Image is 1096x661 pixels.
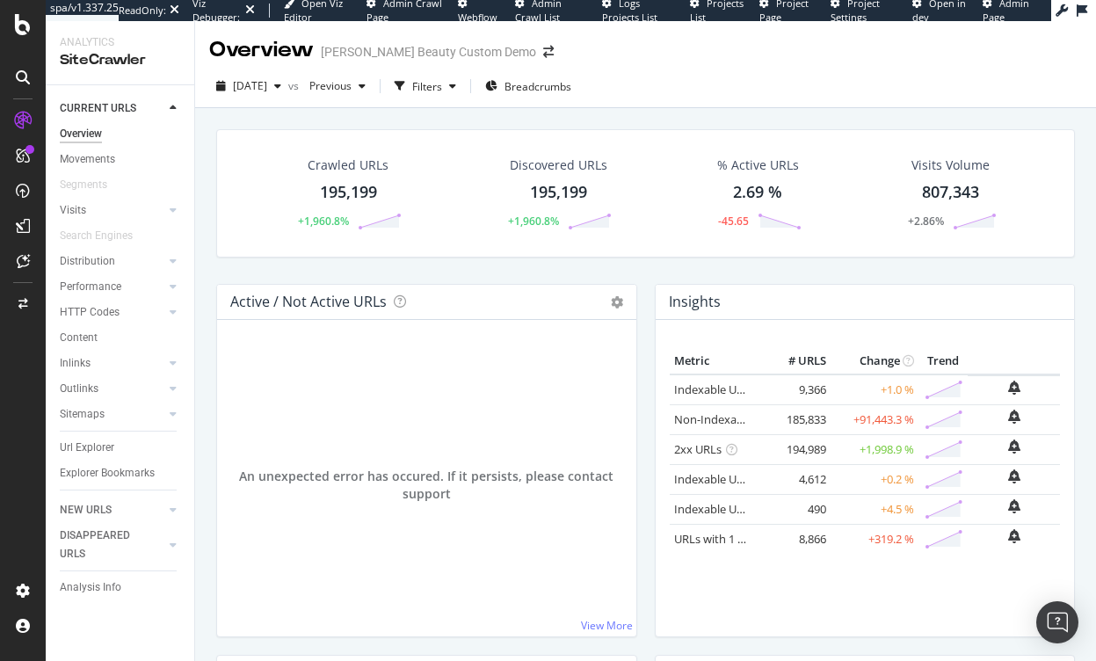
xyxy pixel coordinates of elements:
div: Distribution [60,252,115,271]
td: +0.2 % [831,464,918,494]
a: HTTP Codes [60,303,164,322]
div: arrow-right-arrow-left [543,46,554,58]
div: Movements [60,150,115,169]
a: Distribution [60,252,164,271]
td: 490 [760,494,831,524]
a: Inlinks [60,354,164,373]
div: Explorer Bookmarks [60,464,155,483]
a: Sitemaps [60,405,164,424]
a: Indexable URLs with Bad H1 [674,471,821,487]
div: bell-plus [1008,499,1020,513]
div: Performance [60,278,121,296]
a: DISAPPEARED URLS [60,527,164,563]
a: Performance [60,278,164,296]
div: Crawled URLs [308,156,388,174]
div: Sitemaps [60,405,105,424]
span: Previous [302,78,352,93]
div: -45.65 [718,214,749,229]
td: 194,989 [760,434,831,464]
th: Change [831,348,918,374]
div: +2.86% [908,214,944,229]
div: Analytics [60,35,180,50]
span: Webflow [458,11,497,24]
div: Overview [209,35,314,65]
div: Analysis Info [60,578,121,597]
div: HTTP Codes [60,303,120,322]
button: Breadcrumbs [478,72,578,100]
div: Url Explorer [60,439,114,457]
div: +1,960.8% [508,214,559,229]
a: View More [581,618,633,633]
div: Visits Volume [911,156,990,174]
a: Analysis Info [60,578,182,597]
td: +4.5 % [831,494,918,524]
td: +319.2 % [831,524,918,554]
a: Outlinks [60,380,164,398]
a: Indexable URLs with Bad Description [674,501,866,517]
div: Content [60,329,98,347]
td: 9,366 [760,374,831,405]
div: +1,960.8% [298,214,349,229]
div: 2.69 % [733,181,782,204]
th: # URLS [760,348,831,374]
button: Previous [302,72,373,100]
div: Visits [60,201,86,220]
div: Inlinks [60,354,91,373]
div: ReadOnly: [119,4,166,18]
td: 185,833 [760,404,831,434]
div: 195,199 [530,181,587,204]
div: CURRENT URLS [60,99,136,118]
div: bell-plus [1008,410,1020,424]
a: URLs with 1 Follow Inlink [674,531,803,547]
a: Movements [60,150,182,169]
div: DISAPPEARED URLS [60,527,149,563]
div: Segments [60,176,107,194]
span: An unexpected error has occured. If it persists, please contact support [231,468,622,503]
div: NEW URLS [60,501,112,519]
a: CURRENT URLS [60,99,164,118]
div: bell-plus [1008,381,1020,395]
div: bell-plus [1008,529,1020,543]
button: [DATE] [209,72,288,100]
a: 2xx URLs [674,441,722,457]
div: Open Intercom Messenger [1036,601,1078,643]
div: Discovered URLs [510,156,607,174]
div: 807,343 [922,181,979,204]
td: +1,998.9 % [831,434,918,464]
div: bell-plus [1008,469,1020,483]
i: Options [611,296,623,309]
a: Segments [60,176,125,194]
div: Overview [60,125,102,143]
div: % Active URLs [717,156,799,174]
div: Outlinks [60,380,98,398]
th: Trend [918,348,968,374]
th: Metric [670,348,760,374]
h4: Active / Not Active URLs [230,290,387,314]
div: bell-plus [1008,439,1020,454]
td: +91,443.3 % [831,404,918,434]
div: Search Engines [60,227,133,245]
a: Visits [60,201,164,220]
button: Filters [388,72,463,100]
a: Overview [60,125,182,143]
h4: Insights [669,290,721,314]
td: 4,612 [760,464,831,494]
div: [PERSON_NAME] Beauty Custom Demo [321,43,536,61]
a: Non-Indexable URLs [674,411,781,427]
div: Filters [412,79,442,94]
a: Content [60,329,182,347]
a: Indexable URLs [674,381,755,397]
div: SiteCrawler [60,50,180,70]
span: Breadcrumbs [504,79,571,94]
a: Url Explorer [60,439,182,457]
a: NEW URLS [60,501,164,519]
a: Search Engines [60,227,150,245]
a: Explorer Bookmarks [60,464,182,483]
span: vs [288,78,302,93]
div: 195,199 [320,181,377,204]
td: +1.0 % [831,374,918,405]
td: 8,866 [760,524,831,554]
span: 2023 Aug. 2nd [233,78,267,93]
